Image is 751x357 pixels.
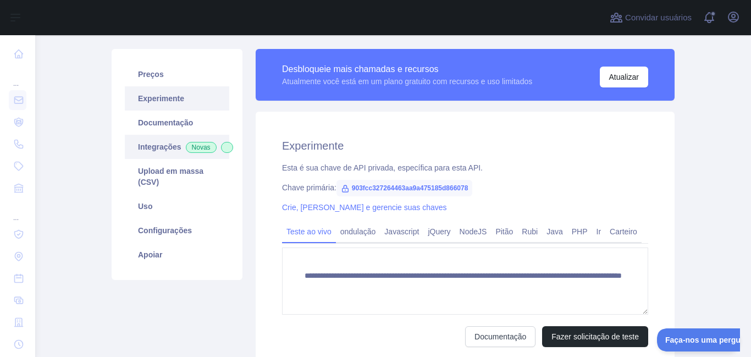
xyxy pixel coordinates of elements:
font: ... [13,214,19,222]
a: Apoiar [125,243,229,267]
font: Javascript [384,227,419,236]
font: Experimente [282,140,344,152]
font: Atualizar [609,73,639,81]
font: Carteiro [610,227,637,236]
font: ... [13,80,19,87]
font: Fazer solicitação de teste [551,332,639,341]
a: Configurações [125,218,229,243]
a: Documentação [125,111,229,135]
iframe: Alternar suporte ao cliente [657,328,740,351]
font: Chave primária: [282,183,336,192]
a: IntegraçõesNovas [125,135,229,159]
font: Ir [597,227,601,236]
font: Faça-nos uma pergunta [8,7,95,16]
a: Preços [125,62,229,86]
font: ondulação [340,227,376,236]
font: Esta é sua chave de API privada, específica para esta API. [282,163,483,172]
a: Experimente [125,86,229,111]
font: Teste ao vivo [286,227,332,236]
button: Fazer solicitação de teste [542,326,648,347]
font: Configurações [138,226,192,235]
button: Atualizar [600,67,648,87]
font: Atualmente você está em um plano gratuito com recursos e uso limitados [282,77,532,86]
font: Pitão [495,227,513,236]
font: Convidar usuários [625,13,692,22]
font: NodeJS [460,227,487,236]
font: 903fcc327264463aa9a475185d866078 [352,184,468,192]
font: Integrações [138,142,181,151]
a: Documentação [465,326,535,347]
font: Desbloqueie mais chamadas e recursos [282,64,439,74]
font: PHP [572,227,588,236]
font: Novas [192,144,211,151]
font: Upload em massa (CSV) [138,167,203,186]
a: Crie, [PERSON_NAME] e gerencie suas chaves [282,203,447,212]
font: Apoiar [138,250,162,259]
font: Documentação [474,332,526,341]
font: Java [546,227,563,236]
font: Experimente [138,94,184,103]
font: Preços [138,70,164,79]
button: Convidar usuários [608,9,694,26]
font: Uso [138,202,152,211]
font: jQuery [428,227,450,236]
font: Rubi [522,227,538,236]
a: Upload em massa (CSV) [125,159,229,194]
a: Uso [125,194,229,218]
font: Documentação [138,118,193,127]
